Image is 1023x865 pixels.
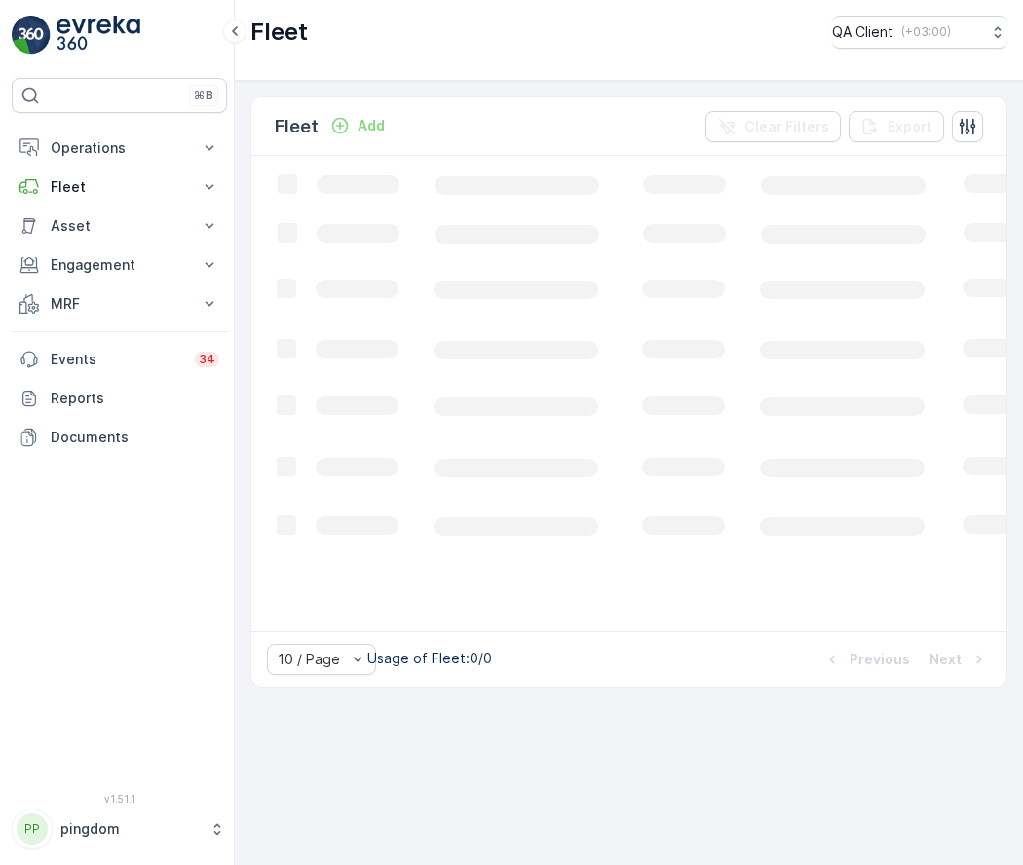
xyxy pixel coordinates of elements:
[888,117,932,136] p: Export
[367,649,492,668] p: Usage of Fleet : 0/0
[929,650,962,669] p: Next
[832,22,893,42] p: QA Client
[250,17,308,48] p: Fleet
[12,809,227,849] button: PPpingdom
[51,216,188,236] p: Asset
[12,340,227,379] a: Events34
[275,113,319,140] p: Fleet
[832,16,1007,49] button: QA Client(+03:00)
[901,24,951,40] p: ( +03:00 )
[194,88,213,103] p: ⌘B
[57,16,140,55] img: logo_light-DOdMpM7g.png
[12,793,227,805] span: v 1.51.1
[12,245,227,284] button: Engagement
[199,352,215,367] p: 34
[705,111,841,142] button: Clear Filters
[849,111,944,142] button: Export
[322,114,393,137] button: Add
[12,379,227,418] a: Reports
[51,138,188,158] p: Operations
[17,813,48,845] div: PP
[928,648,991,671] button: Next
[12,16,51,55] img: logo
[358,116,385,135] p: Add
[12,207,227,245] button: Asset
[51,350,183,369] p: Events
[51,177,188,197] p: Fleet
[60,819,200,839] p: pingdom
[51,428,219,447] p: Documents
[820,648,912,671] button: Previous
[12,129,227,168] button: Operations
[51,255,188,275] p: Engagement
[12,168,227,207] button: Fleet
[51,294,188,314] p: MRF
[51,389,219,408] p: Reports
[12,284,227,323] button: MRF
[744,117,829,136] p: Clear Filters
[850,650,910,669] p: Previous
[12,418,227,457] a: Documents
